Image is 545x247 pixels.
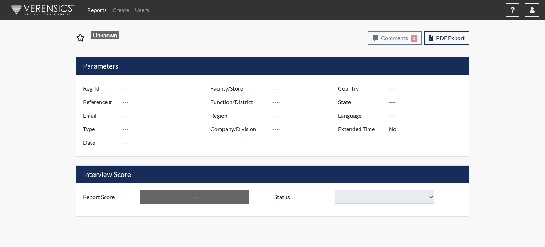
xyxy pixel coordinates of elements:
[122,122,212,136] input: ---
[381,34,408,41] span: Comments
[205,109,272,122] label: Region
[269,190,467,204] div: Document a decision to hire or decline a candiate
[122,136,212,149] input: ---
[436,34,465,41] span: PDF Export
[76,57,469,75] h5: Parameters
[140,190,249,204] input: ---
[389,122,467,136] input: ---
[205,95,272,109] label: Function/District
[272,95,340,109] input: ---
[78,136,122,149] label: Date
[78,95,122,109] label: Reference #
[78,190,140,204] label: Report Score
[411,35,417,42] span: 0
[78,109,122,122] label: Email
[389,82,467,95] input: ---
[84,3,110,17] a: Reports
[333,82,389,95] label: Country
[333,122,389,136] label: Extended Time
[122,95,212,109] input: ---
[269,190,335,204] label: Status
[333,95,389,109] label: State
[424,31,469,45] button: PDF Export
[205,122,272,136] label: Company/Division
[122,109,212,122] input: ---
[205,82,272,95] label: Facility/Store
[78,82,122,95] label: Reg. Id
[132,3,152,17] a: Users
[91,31,120,39] span: Unknown
[78,122,122,136] label: Type
[272,122,340,136] input: ---
[389,95,467,109] input: ---
[110,3,132,17] a: Create
[272,109,340,122] input: ---
[272,82,340,95] input: ---
[368,31,422,45] button: Comments0
[76,166,469,183] h5: Interview Score
[333,109,389,122] label: Language
[389,109,467,122] input: ---
[122,82,212,95] input: ---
